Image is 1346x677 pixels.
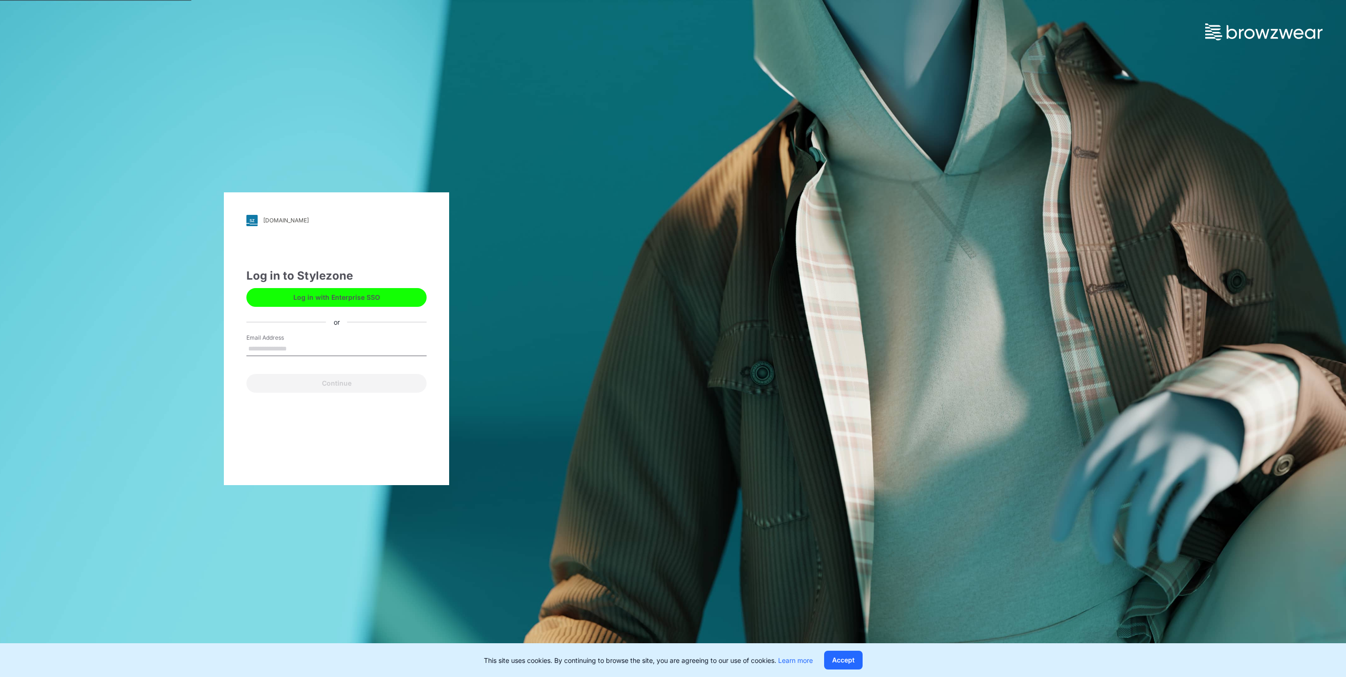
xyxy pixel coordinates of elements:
p: This site uses cookies. By continuing to browse the site, you are agreeing to our use of cookies. [484,655,813,665]
button: Log in with Enterprise SSO [246,288,427,307]
img: browzwear-logo.73288ffb.svg [1205,23,1323,40]
img: svg+xml;base64,PHN2ZyB3aWR0aD0iMjgiIGhlaWdodD0iMjgiIHZpZXdCb3g9IjAgMCAyOCAyOCIgZmlsbD0ibm9uZSIgeG... [246,215,258,226]
a: Learn more [778,656,813,664]
button: Accept [824,651,863,669]
div: [DOMAIN_NAME] [263,217,309,224]
a: [DOMAIN_NAME] [246,215,427,226]
div: Log in to Stylezone [246,267,427,284]
div: or [326,317,347,327]
label: Email Address [246,334,312,342]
